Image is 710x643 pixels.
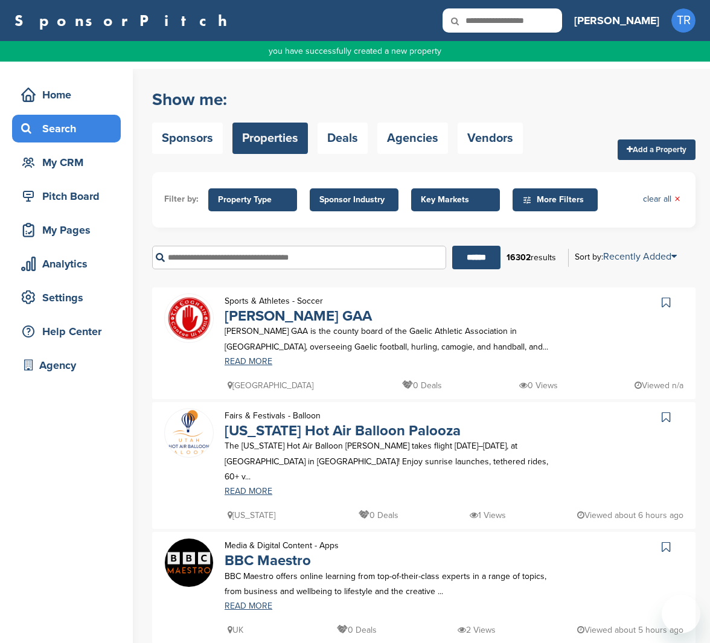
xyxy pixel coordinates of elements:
[228,622,243,638] p: UK
[12,284,121,312] a: Settings
[218,193,287,206] span: Property Type
[225,602,554,610] a: READ MORE
[12,115,121,142] a: Search
[318,123,368,154] a: Deals
[507,252,531,263] b: 16302
[18,185,121,207] div: Pitch Board
[225,422,461,440] a: [US_STATE] Hot Air Balloon Palooza
[402,378,442,393] p: 0 Deals
[674,193,680,206] span: ×
[359,508,398,523] p: 0 Deals
[18,152,121,173] div: My CRM
[225,569,554,599] p: BBC Maestro offers online learning from top-of-their-class experts in a range of topics, from bus...
[519,378,558,393] p: 0 Views
[421,193,490,206] span: Key Markets
[671,8,696,33] span: TR
[14,13,235,28] a: SponsorPitch
[18,321,121,342] div: Help Center
[225,324,554,354] p: [PERSON_NAME] GAA is the county board of the Gaelic Athletic Association in [GEOGRAPHIC_DATA], ov...
[18,287,121,309] div: Settings
[635,378,683,393] p: Viewed n/a
[18,354,121,376] div: Agency
[12,216,121,244] a: My Pages
[575,252,677,261] div: Sort by:
[18,118,121,139] div: Search
[470,508,506,523] p: 1 Views
[577,622,683,638] p: Viewed about 5 hours ago
[12,318,121,345] a: Help Center
[225,307,372,325] a: [PERSON_NAME] GAA
[574,12,659,29] h3: [PERSON_NAME]
[164,193,199,206] li: Filter by:
[574,7,659,34] a: [PERSON_NAME]
[12,250,121,278] a: Analytics
[643,193,680,206] a: clear all×
[18,84,121,106] div: Home
[18,219,121,241] div: My Pages
[225,438,554,484] p: The [US_STATE] Hot Air Balloon [PERSON_NAME] takes flight [DATE]–[DATE], at [GEOGRAPHIC_DATA] in ...
[522,193,592,206] span: More Filters
[319,193,389,206] span: Sponsor Industry
[165,539,213,587] img: 2503 bbc maestro white orange stacked logo padded 1024x1024
[12,149,121,176] a: My CRM
[225,552,311,569] a: BBC Maestro
[225,357,554,366] a: READ MORE
[337,622,377,638] p: 0 Deals
[228,508,275,523] p: [US_STATE]
[152,123,223,154] a: Sponsors
[232,123,308,154] a: Properties
[18,253,121,275] div: Analytics
[458,622,496,638] p: 2 Views
[225,487,554,496] a: READ MORE
[225,293,372,309] p: Sports & Athletes - Soccer
[377,123,448,154] a: Agencies
[165,409,213,457] img: Palooza
[228,378,313,393] p: [GEOGRAPHIC_DATA]
[577,508,683,523] p: Viewed about 6 hours ago
[152,89,523,110] h2: Show me:
[603,251,677,263] a: Recently Added
[501,248,562,268] div: results
[225,538,339,553] p: Media & Digital Content - Apps
[12,81,121,109] a: Home
[458,123,523,154] a: Vendors
[662,595,700,633] iframe: Button to launch messaging window
[225,408,461,423] p: Fairs & Festivals - Balloon
[165,294,213,342] img: S52bcpuf 400x400
[618,139,696,160] a: Add a Property
[12,182,121,210] a: Pitch Board
[12,351,121,379] a: Agency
